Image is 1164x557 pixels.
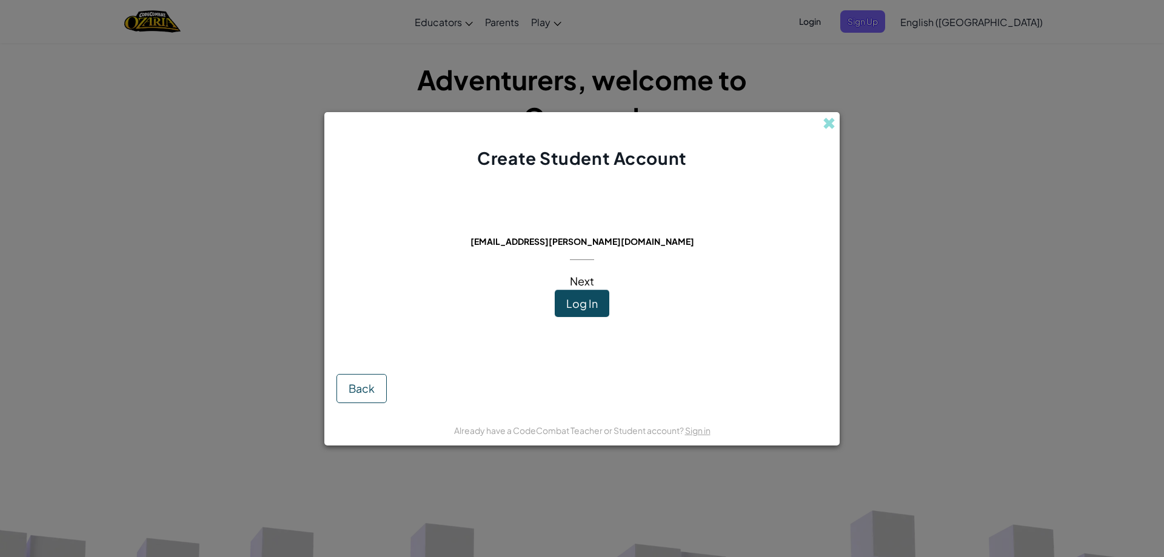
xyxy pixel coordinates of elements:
[555,290,609,318] button: Log In
[477,147,686,168] span: Create Student Account
[497,219,668,233] span: This email is already in use:
[470,236,694,247] span: [EMAIL_ADDRESS][PERSON_NAME][DOMAIN_NAME]
[566,296,598,310] span: Log In
[570,274,594,288] span: Next
[454,425,685,436] span: Already have a CodeCombat Teacher or Student account?
[349,381,375,395] span: Back
[336,374,387,403] button: Back
[685,425,711,436] a: Sign in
